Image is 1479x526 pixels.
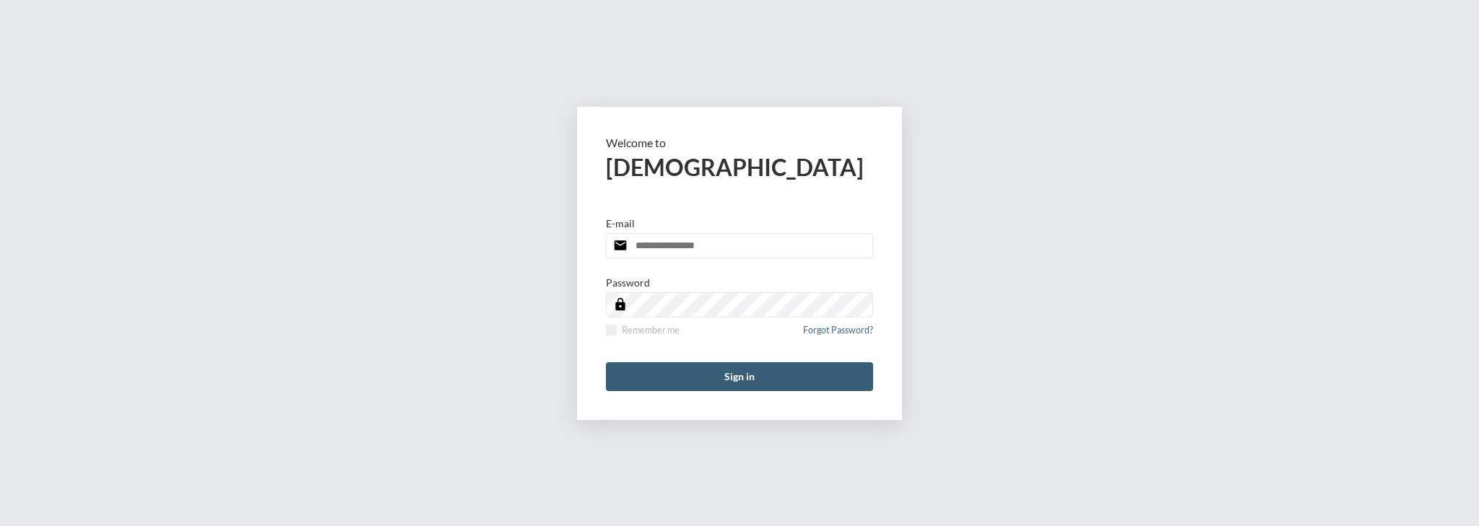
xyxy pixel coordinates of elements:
h2: [DEMOGRAPHIC_DATA] [606,153,873,181]
a: Forgot Password? [803,325,873,344]
button: Sign in [606,362,873,391]
p: Welcome to [606,136,873,149]
p: E-mail [606,217,635,229]
p: Password [606,276,650,289]
label: Remember me [606,325,680,336]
